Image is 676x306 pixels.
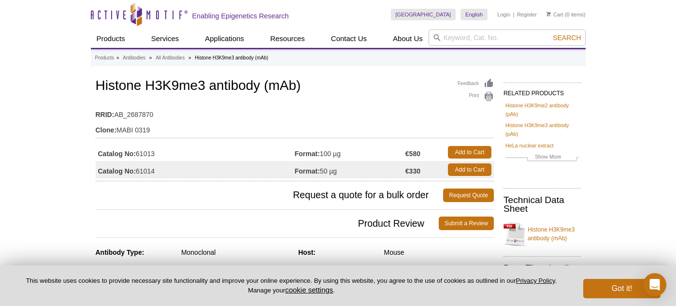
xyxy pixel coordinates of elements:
a: Add to Cart [448,163,491,176]
li: » [188,55,191,60]
a: [GEOGRAPHIC_DATA] [391,9,456,20]
a: Products [95,54,114,62]
span: Request a quote for a bulk order [96,189,444,202]
td: 100 µg [295,144,405,161]
a: Request Quote [443,189,494,202]
strong: Format: [295,167,320,175]
a: Contact Us [325,29,373,48]
a: All Antibodies [156,54,185,62]
a: Privacy Policy [516,277,555,284]
h2: Enabling Epigenetics Research [192,12,289,20]
strong: Catalog No: [98,167,136,175]
td: 50 µg [295,161,405,178]
li: » [149,55,152,60]
li: » [116,55,119,60]
a: Resources [264,29,311,48]
td: 61013 [96,144,295,161]
a: Submit a Review [439,217,494,230]
a: About Us [387,29,429,48]
li: Histone H3K9me3 antibody (mAb) [195,55,268,60]
a: Services [145,29,185,48]
a: Register [517,11,537,18]
strong: Antibody Type: [96,248,144,256]
div: IgG2b [181,264,291,273]
strong: Clone: [96,126,117,134]
strong: Format: [295,149,320,158]
a: Show More [505,152,579,163]
a: Products [91,29,131,48]
td: MABI 0319 [96,120,494,135]
strong: €330 [405,167,420,175]
h2: Technical Data Sheet [503,196,581,213]
button: Got it! [583,279,661,298]
td: AB_2687870 [96,104,494,120]
img: Your Cart [547,12,551,16]
a: Login [497,11,510,18]
a: Histone H3K9me2 antibody (pAb) [505,101,579,118]
a: Cart [547,11,563,18]
span: Product Review [96,217,439,230]
input: Keyword, Cat. No. [429,29,586,46]
a: Histone H3K9me3 antibody (pAb) [505,121,579,138]
button: Search [550,33,584,42]
a: English [460,9,488,20]
strong: €580 [405,149,420,158]
strong: RRID: [96,110,115,119]
a: Add to Cart [448,146,491,159]
a: Applications [199,29,250,48]
a: HeLa nuclear extract [505,141,554,150]
button: cookie settings [285,286,333,294]
h1: Histone H3K9me3 antibody (mAb) [96,78,494,95]
h2: RELATED PRODUCTS [503,82,581,100]
strong: Molecular Weight: [298,264,356,272]
div: Monoclonal [181,248,291,257]
div: Open Intercom Messenger [643,273,666,296]
span: Search [553,34,581,42]
a: Histone H3K9me3 antibody (mAb) [503,219,581,248]
strong: Host: [298,248,316,256]
li: (0 items) [547,9,586,20]
li: | [513,9,515,20]
strong: Catalog No: [98,149,136,158]
div: Mouse [384,248,494,257]
td: 61014 [96,161,295,178]
a: Antibodies [123,54,145,62]
a: Feedback [458,78,494,89]
strong: Isotype: [96,264,122,272]
p: This website uses cookies to provide necessary site functionality and improve your online experie... [15,277,567,295]
div: 17 kDa [384,264,494,273]
a: Print [458,91,494,102]
h2: Data Thumbnails [503,264,581,273]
